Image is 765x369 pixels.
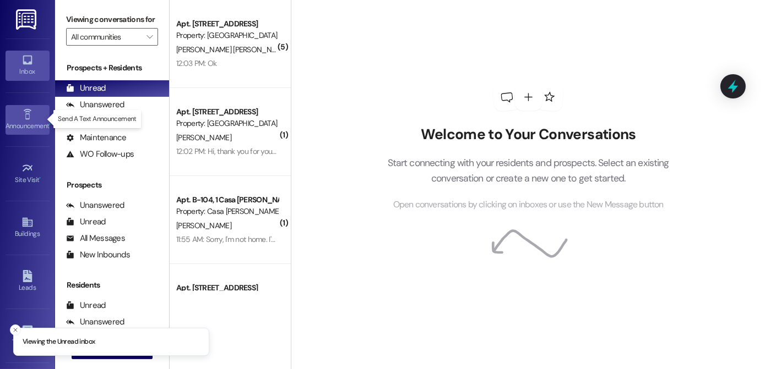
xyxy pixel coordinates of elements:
span: [PERSON_NAME] [176,133,231,142]
div: Property: Casa [PERSON_NAME] [176,206,278,217]
label: Viewing conversations for [66,11,158,28]
span: • [49,120,51,128]
div: Apt. [STREET_ADDRESS] [176,18,278,30]
a: Inbox [6,51,50,80]
div: 12:03 PM: Ok [176,58,217,68]
p: Start connecting with your residents and prospects. Select an existing conversation or create a n... [371,155,686,186]
span: [PERSON_NAME] [176,221,231,230]
img: ResiDesk Logo [16,9,39,30]
div: Prospects + Residents [55,62,169,74]
div: Unanswered [66,99,124,111]
div: Unread [66,216,106,228]
div: Unanswered [66,200,124,211]
span: • [40,174,41,182]
div: WO Follow-ups [66,148,134,160]
div: Apt. B-104, 1 Casa [PERSON_NAME] [176,194,278,206]
div: Unanswered [66,316,124,328]
div: All Messages [66,233,125,244]
div: New Inbounds [66,249,130,261]
div: Property: [GEOGRAPHIC_DATA] [176,30,278,41]
span: Open conversations by clicking on inboxes or use the New Message button [393,198,664,212]
div: 11:55 AM: Sorry, I'm not home. I'm on business. [176,234,318,244]
a: Leads [6,267,50,296]
a: Site Visit • [6,159,50,189]
i:  [147,32,153,41]
div: Maintenance [66,132,127,144]
p: Send A Text Announcement [58,114,137,124]
div: Apt. [STREET_ADDRESS] [176,106,278,118]
span: [PERSON_NAME] [PERSON_NAME] [176,45,288,54]
div: Residents [55,279,169,291]
div: 12:02 PM: Hi, thank you for your message. Our team will get back to you [DATE] during regular off... [176,146,510,156]
div: Prospects [55,179,169,191]
a: Buildings [6,213,50,243]
p: Viewing the Unread inbox [23,337,95,347]
h2: Welcome to Your Conversations [371,126,686,144]
div: Apt. [STREET_ADDRESS] [176,282,278,294]
button: Close toast [10,324,21,335]
div: Unread [66,82,106,94]
div: Property: [GEOGRAPHIC_DATA] [176,118,278,129]
input: All communities [71,28,140,46]
div: Unread [66,300,106,311]
a: Templates • [6,321,50,351]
